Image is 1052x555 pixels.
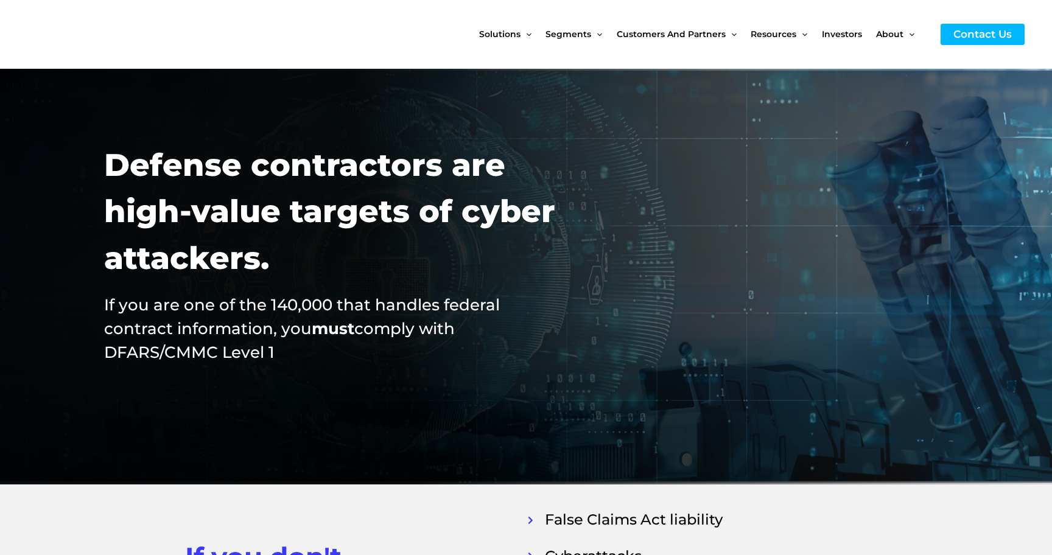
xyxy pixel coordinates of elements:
[903,9,914,60] span: Menu Toggle
[796,9,807,60] span: Menu Toggle
[521,9,531,60] span: Menu Toggle
[312,319,354,338] b: must
[726,9,737,60] span: Menu Toggle
[104,142,571,282] h2: Defense contractors are high-value targets of cyber attackers.
[822,9,876,60] a: Investors
[591,9,602,60] span: Menu Toggle
[545,9,591,60] span: Segments
[751,9,796,60] span: Resources
[104,293,571,365] h2: If you are one of the 140,000 that handles federal contract information, you comply with DFARS/CM...
[876,9,903,60] span: About
[542,512,723,528] span: False Claims Act liability
[941,24,1025,45] a: Contact Us
[479,9,928,60] nav: Site Navigation: New Main Menu
[479,9,521,60] span: Solutions
[617,9,726,60] span: Customers and Partners
[21,9,167,60] img: CyberCatch
[822,9,862,60] span: Investors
